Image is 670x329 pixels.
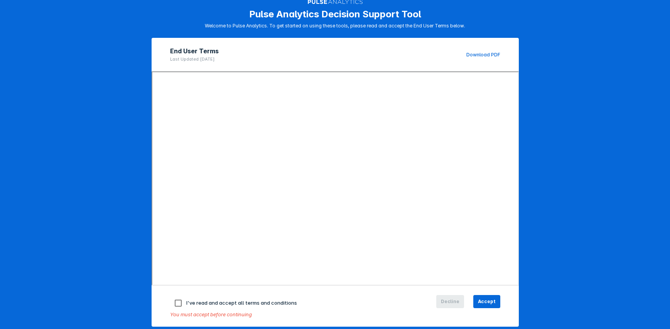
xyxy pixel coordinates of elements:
[170,47,219,55] h2: End User Terms
[205,23,465,29] p: Welcome to Pulse Analytics. To get started on using these tools, please read and accept the End U...
[436,295,464,308] button: Decline
[478,298,496,305] span: Accept
[186,300,297,306] span: I've read and accept all terms and conditions
[170,56,219,62] p: Last Updated: [DATE]
[473,295,500,308] button: Accept
[170,311,390,317] div: You must accept before continuing
[466,52,500,58] a: Download PDF
[249,8,421,20] h1: Pulse Analytics Decision Support Tool
[441,298,459,305] span: Decline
